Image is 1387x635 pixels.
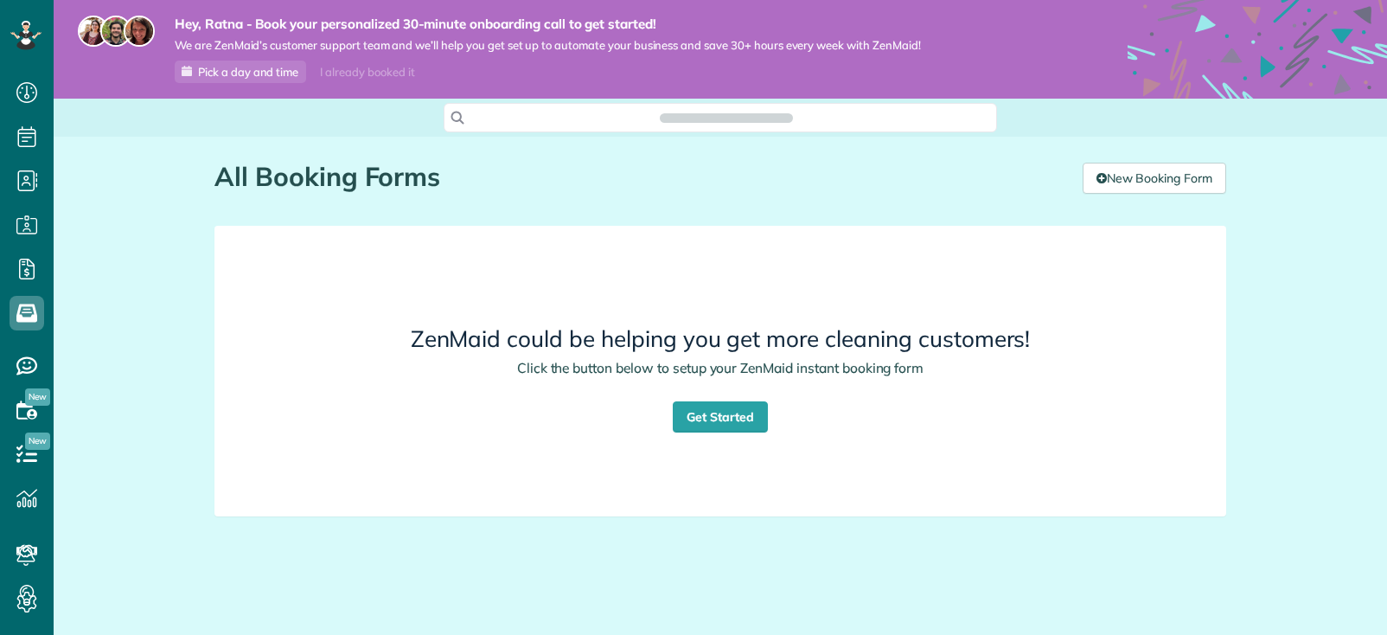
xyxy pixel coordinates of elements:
[25,433,50,450] span: New
[175,16,921,33] strong: Hey, Ratna - Book your personalized 30-minute onboarding call to get started!
[175,38,921,53] span: We are ZenMaid’s customer support team and we’ll help you get set up to automate your business an...
[310,61,425,83] div: I already booked it
[78,16,109,47] img: maria-72a9807cf96188c08ef61303f053569d2e2a8a1cde33d635c8a3ac13582a053d.jpg
[124,16,155,47] img: michelle-19f622bdf1676172e81f8f8fba1fb50e276960ebfe0243fe18214015130c80e4.jpg
[677,109,775,126] span: Search ZenMaid…
[312,327,1128,352] h3: ZenMaid could be helping you get more cleaning customers!
[312,361,1128,375] h4: Click the button below to setup your ZenMaid instant booking form
[25,388,50,406] span: New
[175,61,306,83] a: Pick a day and time
[214,163,1070,191] h1: All Booking Forms
[673,401,768,433] a: Get Started
[198,65,298,79] span: Pick a day and time
[1083,163,1226,194] a: New Booking Form
[100,16,131,47] img: jorge-587dff0eeaa6aab1f244e6dc62b8924c3b6ad411094392a53c71c6c4a576187d.jpg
